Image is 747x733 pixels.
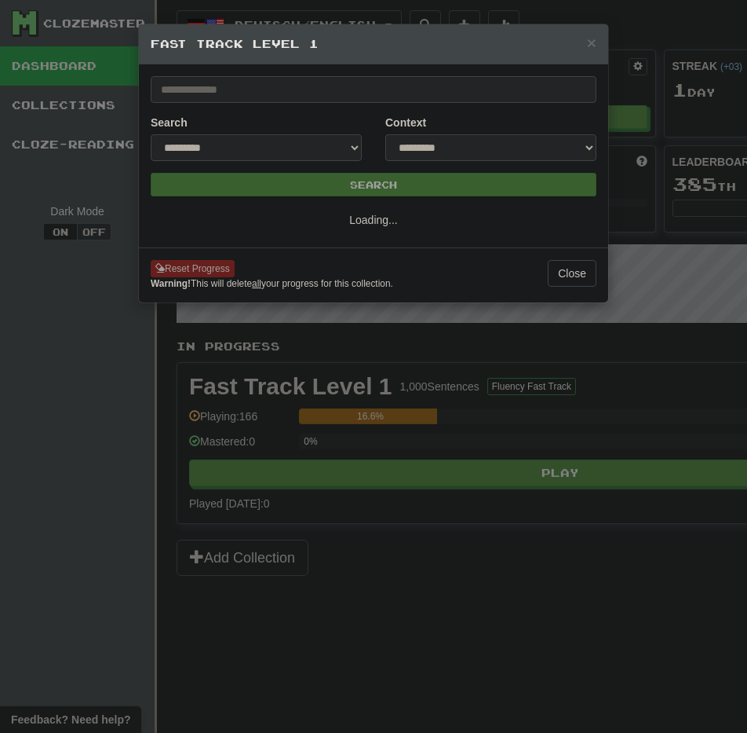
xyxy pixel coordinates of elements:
[587,34,596,52] span: ×
[548,260,596,287] button: Close
[151,115,188,130] label: Search
[151,260,235,277] button: Reset Progress
[151,36,596,52] h5: Fast Track Level 1
[151,173,596,196] button: Search
[587,35,596,51] button: Close
[151,212,596,228] p: Loading...
[385,115,426,130] label: Context
[151,278,191,289] strong: Warning!
[252,278,261,289] u: all
[151,277,393,291] small: This will delete your progress for this collection.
